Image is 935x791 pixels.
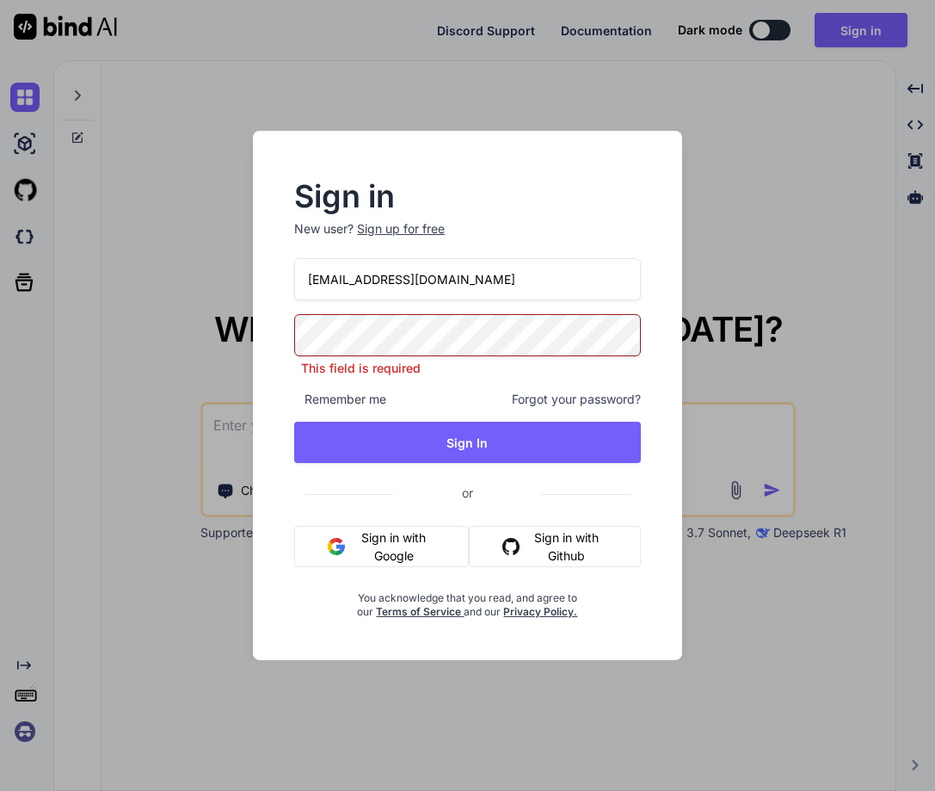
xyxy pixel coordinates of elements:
[503,605,577,618] a: Privacy Policy.
[502,538,520,555] img: github
[376,605,464,618] a: Terms of Service
[393,472,542,514] span: or
[294,391,386,408] span: Remember me
[294,526,468,567] button: Sign in with Google
[294,182,640,210] h2: Sign in
[352,581,582,619] div: You acknowledge that you read, and agree to our and our
[512,391,641,408] span: Forgot your password?
[294,360,640,377] p: This field is required
[469,526,641,567] button: Sign in with Github
[328,538,345,555] img: google
[357,220,445,238] div: Sign up for free
[294,220,640,258] p: New user?
[294,258,640,300] input: Login or Email
[294,422,640,463] button: Sign In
